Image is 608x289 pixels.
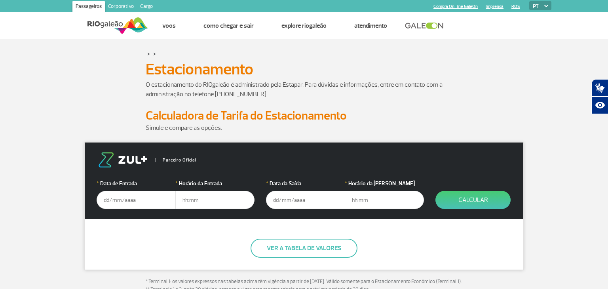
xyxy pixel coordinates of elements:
button: Abrir tradutor de língua de sinais. [591,79,608,97]
h2: Calculadora de Tarifa do Estacionamento [146,108,462,123]
span: Parceiro Oficial [156,158,196,162]
a: Imprensa [486,4,503,9]
a: Compra On-line GaleOn [433,4,478,9]
button: Abrir recursos assistivos. [591,97,608,114]
p: Simule e compare as opções. [146,123,462,133]
h1: Estacionamento [146,63,462,76]
a: Passageiros [72,1,105,13]
a: Atendimento [354,22,387,30]
a: Como chegar e sair [203,22,254,30]
button: Ver a tabela de valores [251,239,357,258]
a: Explore RIOgaleão [281,22,327,30]
a: RQS [511,4,520,9]
label: Horário da Entrada [175,179,255,188]
label: Data de Entrada [97,179,176,188]
a: Corporativo [105,1,137,13]
input: hh:mm [345,191,424,209]
a: > [147,49,150,58]
input: hh:mm [175,191,255,209]
button: Calcular [435,191,511,209]
a: > [153,49,156,58]
label: Horário da [PERSON_NAME] [345,179,424,188]
div: Plugin de acessibilidade da Hand Talk. [591,79,608,114]
a: Voos [162,22,176,30]
input: dd/mm/aaaa [266,191,345,209]
input: dd/mm/aaaa [97,191,176,209]
a: Cargo [137,1,156,13]
img: logo-zul.png [97,152,149,167]
p: O estacionamento do RIOgaleão é administrado pela Estapar. Para dúvidas e informações, entre em c... [146,80,462,99]
label: Data da Saída [266,179,345,188]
